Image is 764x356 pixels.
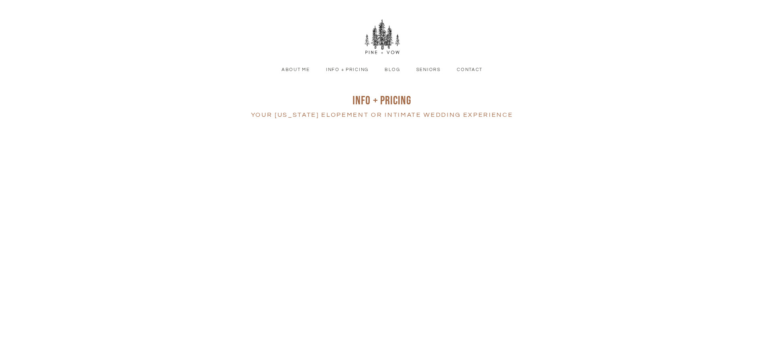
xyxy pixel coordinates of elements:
h4: your [US_STATE] Elopement or intimate wedding experience [148,110,617,120]
a: About Me [276,66,316,73]
a: Seniors [410,66,446,73]
a: Blog [379,66,406,73]
img: Pine + Vow [364,19,400,55]
a: Contact [451,66,488,73]
a: Info + Pricing [320,66,375,73]
span: INFO + pRICING [353,94,411,108]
